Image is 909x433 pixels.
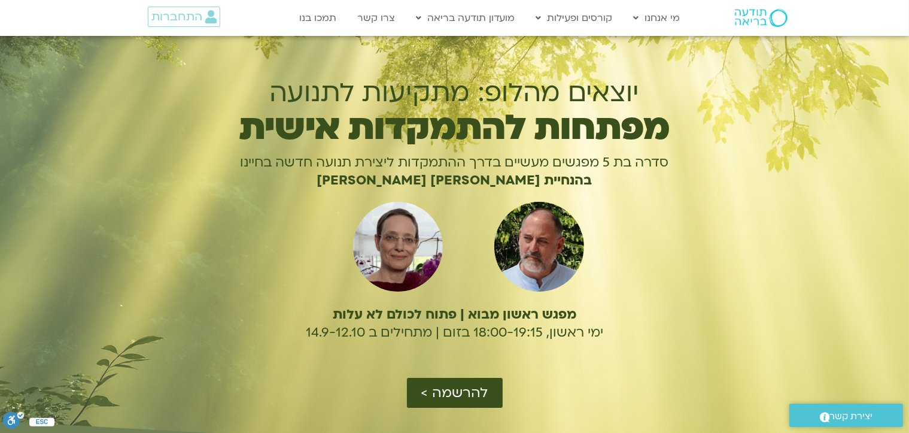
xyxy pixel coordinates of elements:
[196,153,714,171] p: סדרה בת 5 מפגשים מעשיים בדרך ההתמקדות ליצירת תנועה חדשה בחיינו
[410,7,521,29] a: מועדון תודעה בריאה
[196,114,714,142] h1: מפתחות להתמקדות אישית
[151,10,202,23] span: התחברות
[333,305,576,323] b: מפגש ראשון מבוא | פתוח לכולם לא עלות
[148,7,220,27] a: התחברות
[830,408,873,425] span: יצירת קשר
[351,7,401,29] a: צרו קשר
[196,78,714,108] h1: יוצאים מהלופ: מתקיעות לתנועה
[628,7,686,29] a: מי אנחנו
[530,7,619,29] a: קורסים ופעילות
[789,404,903,427] a: יצירת קשר
[421,385,488,401] span: להרשמה >
[735,9,788,27] img: תודעה בריאה
[407,378,503,408] a: להרשמה >
[293,7,342,29] a: תמכו בנו
[317,171,592,189] b: בהנחיית [PERSON_NAME] [PERSON_NAME]
[306,323,603,341] span: ימי ראשון, 18:00-19:15 בזום | מתחילים ב 14.9-12.10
